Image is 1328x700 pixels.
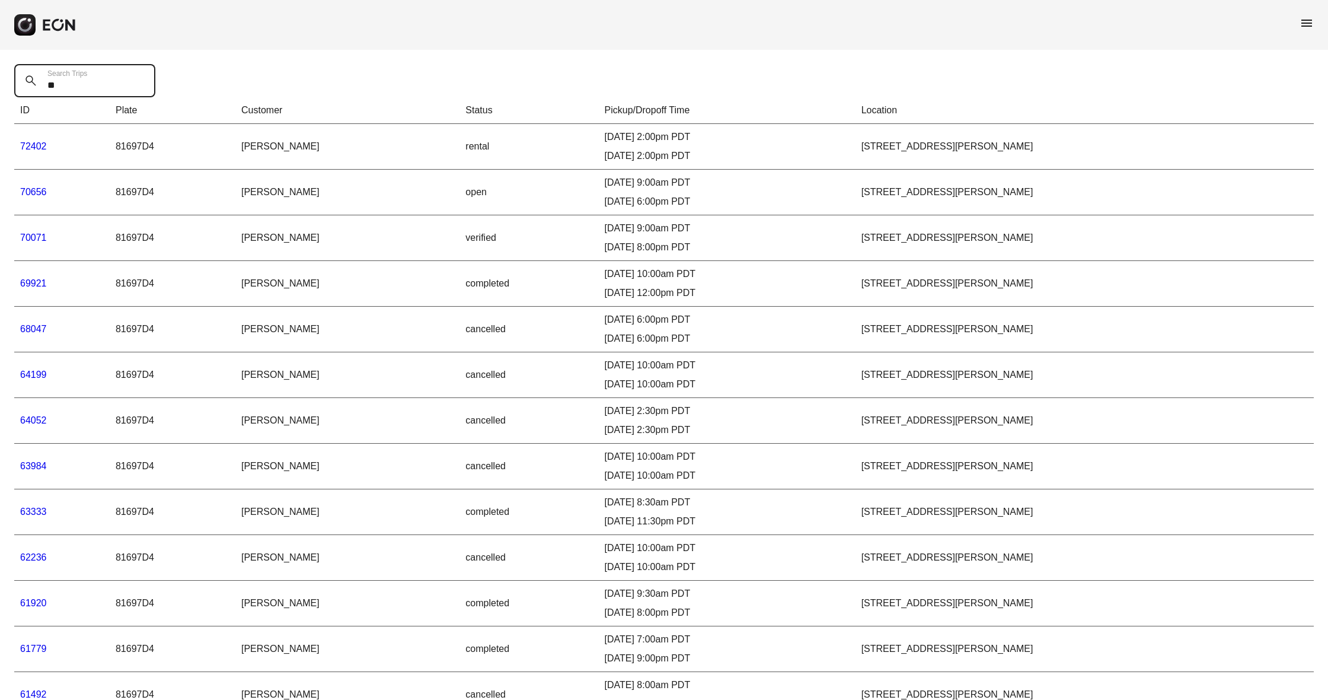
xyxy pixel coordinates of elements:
div: [DATE] 9:00am PDT [605,176,850,190]
div: [DATE] 2:30pm PDT [605,404,850,418]
td: [STREET_ADDRESS][PERSON_NAME] [855,170,1314,215]
div: [DATE] 10:00am PDT [605,358,850,373]
td: cancelled [459,444,598,489]
td: [PERSON_NAME] [235,398,459,444]
div: [DATE] 9:00am PDT [605,221,850,236]
a: 61492 [20,689,47,699]
div: [DATE] 10:00am PDT [605,267,850,281]
div: [DATE] 10:00am PDT [605,541,850,555]
td: [STREET_ADDRESS][PERSON_NAME] [855,215,1314,261]
td: [PERSON_NAME] [235,581,459,626]
td: [STREET_ADDRESS][PERSON_NAME] [855,398,1314,444]
div: [DATE] 8:00am PDT [605,678,850,692]
td: 81697D4 [110,307,235,352]
div: [DATE] 6:00pm PDT [605,195,850,209]
td: 81697D4 [110,170,235,215]
div: [DATE] 2:30pm PDT [605,423,850,437]
td: 81697D4 [110,444,235,489]
th: Location [855,97,1314,124]
td: completed [459,626,598,672]
a: 72402 [20,141,47,151]
a: 69921 [20,278,47,288]
label: Search Trips [47,69,87,78]
td: 81697D4 [110,626,235,672]
a: 63984 [20,461,47,471]
td: 81697D4 [110,489,235,535]
th: Customer [235,97,459,124]
td: [STREET_ADDRESS][PERSON_NAME] [855,307,1314,352]
div: [DATE] 10:00am PDT [605,469,850,483]
a: 62236 [20,552,47,562]
td: completed [459,489,598,535]
div: [DATE] 8:30am PDT [605,495,850,510]
td: [STREET_ADDRESS][PERSON_NAME] [855,124,1314,170]
td: [STREET_ADDRESS][PERSON_NAME] [855,261,1314,307]
td: cancelled [459,398,598,444]
td: [STREET_ADDRESS][PERSON_NAME] [855,626,1314,672]
td: [STREET_ADDRESS][PERSON_NAME] [855,444,1314,489]
td: [STREET_ADDRESS][PERSON_NAME] [855,352,1314,398]
a: 70071 [20,233,47,243]
td: [PERSON_NAME] [235,626,459,672]
div: [DATE] 8:00pm PDT [605,240,850,254]
div: [DATE] 10:00am PDT [605,560,850,574]
td: [PERSON_NAME] [235,124,459,170]
td: [PERSON_NAME] [235,307,459,352]
div: [DATE] 6:00pm PDT [605,332,850,346]
td: [PERSON_NAME] [235,261,459,307]
a: 70656 [20,187,47,197]
td: 81697D4 [110,352,235,398]
td: cancelled [459,307,598,352]
a: 64052 [20,415,47,425]
div: [DATE] 9:30am PDT [605,587,850,601]
td: [STREET_ADDRESS][PERSON_NAME] [855,581,1314,626]
td: 81697D4 [110,581,235,626]
div: [DATE] 10:00am PDT [605,377,850,392]
td: [PERSON_NAME] [235,215,459,261]
th: ID [14,97,110,124]
div: [DATE] 2:00pm PDT [605,149,850,163]
td: [PERSON_NAME] [235,489,459,535]
td: cancelled [459,352,598,398]
td: [PERSON_NAME] [235,352,459,398]
div: [DATE] 10:00am PDT [605,450,850,464]
td: completed [459,261,598,307]
td: completed [459,581,598,626]
a: 63333 [20,507,47,517]
span: menu [1300,16,1314,30]
td: [STREET_ADDRESS][PERSON_NAME] [855,489,1314,535]
td: [PERSON_NAME] [235,535,459,581]
td: 81697D4 [110,535,235,581]
td: 81697D4 [110,261,235,307]
th: Status [459,97,598,124]
th: Plate [110,97,235,124]
td: [PERSON_NAME] [235,170,459,215]
a: 61779 [20,644,47,654]
td: 81697D4 [110,398,235,444]
div: [DATE] 6:00pm PDT [605,313,850,327]
td: rental [459,124,598,170]
a: 68047 [20,324,47,334]
td: open [459,170,598,215]
a: 61920 [20,598,47,608]
div: [DATE] 7:00am PDT [605,632,850,647]
div: [DATE] 11:30pm PDT [605,514,850,529]
td: [PERSON_NAME] [235,444,459,489]
td: 81697D4 [110,215,235,261]
td: cancelled [459,535,598,581]
th: Pickup/Dropoff Time [599,97,855,124]
div: [DATE] 12:00pm PDT [605,286,850,300]
div: [DATE] 2:00pm PDT [605,130,850,144]
a: 64199 [20,370,47,380]
td: [STREET_ADDRESS][PERSON_NAME] [855,535,1314,581]
td: 81697D4 [110,124,235,170]
div: [DATE] 8:00pm PDT [605,606,850,620]
div: [DATE] 9:00pm PDT [605,651,850,666]
td: verified [459,215,598,261]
